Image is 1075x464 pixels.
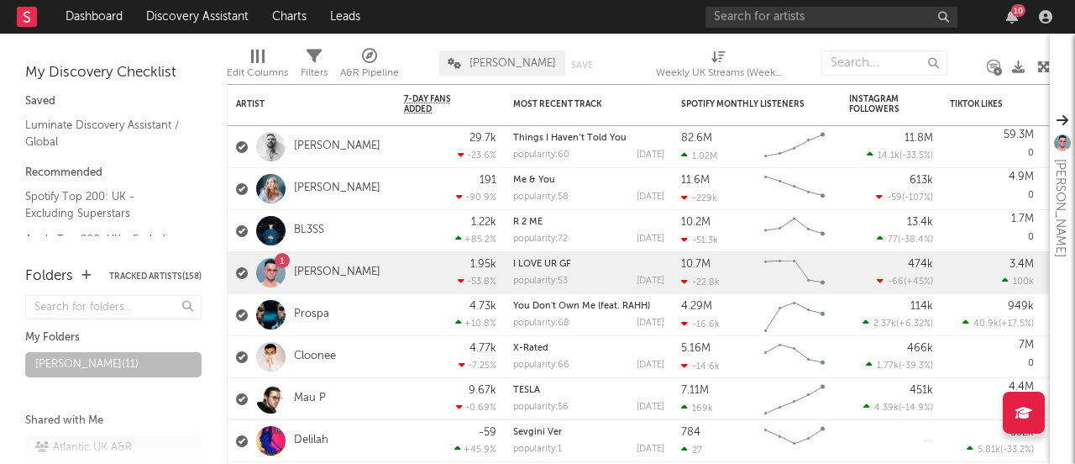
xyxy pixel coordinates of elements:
span: 14.1k [878,151,899,161]
span: 2.37k [873,319,896,329]
button: Save [571,61,593,70]
div: Sevgini Ver [513,428,664,437]
a: Delilah [294,434,328,448]
div: popularity: 56 [513,403,569,412]
a: Prospa [294,308,329,322]
div: 0 [950,210,1034,251]
svg: Chart title [757,336,832,378]
span: -38.4 % [900,235,931,245]
div: [PERSON_NAME] ( 11 ) [35,355,139,375]
div: -59 [479,427,496,438]
svg: Chart title [757,378,832,420]
div: 11.8M [905,133,933,144]
div: 0 [950,336,1034,377]
div: +85.2 % [455,234,496,245]
div: -229k [681,192,717,203]
div: X-Rated [513,344,664,353]
div: popularity: 60 [513,150,569,160]
a: R 2 ME [513,218,543,227]
div: popularity: 72 [513,235,568,244]
button: Filter by Artist [370,96,387,113]
div: -22.8k [681,277,720,287]
a: TESLA [513,386,540,395]
div: -0.69 % [456,402,496,413]
span: +17.5 % [1001,319,1031,329]
div: +45.9 % [454,444,496,455]
a: X-Rated [513,344,548,353]
div: -51.3k [681,235,718,245]
div: 27 [681,445,702,456]
div: 82.6M [681,133,712,144]
div: -53.8 % [458,276,496,287]
div: 4.73k [469,301,496,312]
div: 29.7k [469,133,496,144]
div: -23.6 % [458,150,496,161]
div: popularity: 53 [513,277,568,286]
span: 4.39k [874,403,899,413]
div: Things I Haven’t Told You [513,134,664,143]
div: Filters [301,63,328,83]
div: 5.16M [681,343,711,354]
div: 474k [908,259,933,270]
div: [DATE] [637,403,664,412]
a: Apple Top 200: UK - Excluding Superstars [25,230,185,265]
a: [PERSON_NAME] [294,182,380,196]
div: 7M [1019,340,1034,351]
button: Filter by Spotify Monthly Listeners [815,96,832,113]
div: 191 [480,175,496,186]
div: [PERSON_NAME] [1050,159,1070,257]
div: -7.25 % [459,360,496,371]
div: 59.3M [1004,129,1034,140]
span: 5.81k [978,446,1000,455]
div: 13.4k [907,217,933,228]
input: Search for folders... [25,295,202,319]
span: +6.32 % [899,319,931,329]
span: -39.3 % [901,361,931,371]
div: 0 [950,168,1034,209]
button: Filter by Most Recent Track [648,96,664,113]
div: [DATE] [637,277,664,286]
div: [DATE] [637,150,664,160]
svg: Chart title [757,252,832,294]
div: popularity: 66 [513,361,569,370]
span: 100k [1013,277,1034,287]
div: 9.67k [469,385,496,396]
div: [DATE] [637,235,664,244]
div: 10 [1011,4,1025,17]
div: Shared with Me [25,411,202,431]
svg: Chart title [757,420,832,462]
span: -33.5 % [902,151,931,161]
a: Sevgini Ver [513,428,562,437]
button: 10 [1006,10,1018,24]
div: [DATE] [637,192,664,202]
div: 466k [907,343,933,354]
div: ( ) [866,360,933,371]
div: popularity: 68 [513,319,569,328]
div: ( ) [877,234,933,245]
div: ( ) [876,192,933,203]
div: 10.2M [681,217,711,228]
div: I LOVE UR GF [513,260,664,269]
div: TESLA [513,386,664,395]
div: popularity: 1 [513,445,562,454]
div: 169k [681,403,713,414]
a: Things I Haven’t Told You [513,134,627,143]
a: I LOVE UR GF [513,260,571,269]
div: Weekly UK Streams (Weekly UK Streams) [656,63,782,83]
span: -107 % [905,193,931,203]
div: 1.7M [1011,214,1034,224]
div: 4.4M [1009,382,1034,393]
span: [PERSON_NAME] [469,58,556,69]
svg: Chart title [757,210,832,252]
div: Me & You [513,176,664,185]
div: 114k [910,301,933,312]
button: Filter by TikTok Likes [1017,96,1034,113]
span: 7-Day Fans Added [404,94,471,114]
div: ( ) [967,444,1034,455]
a: [PERSON_NAME](11) [25,352,202,377]
div: 4.9M [1009,171,1034,182]
div: 4.77k [469,343,496,354]
div: Edit Columns [227,42,288,91]
a: You Don't Own Me (feat. RAHH) [513,302,650,311]
div: R 2 ME [513,218,664,227]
